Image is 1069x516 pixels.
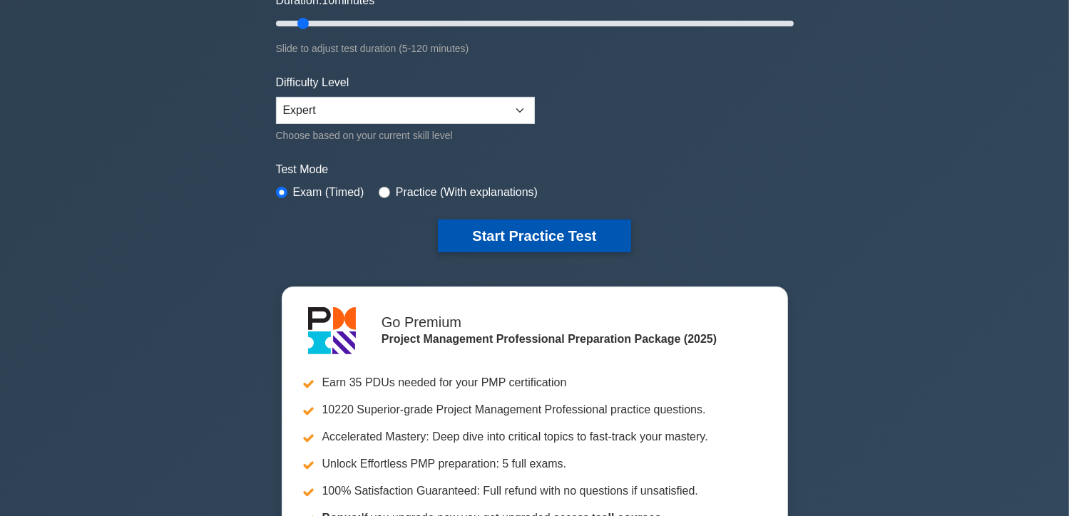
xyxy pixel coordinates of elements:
label: Practice (With explanations) [396,184,538,201]
label: Test Mode [276,161,794,178]
label: Exam (Timed) [293,184,364,201]
div: Slide to adjust test duration (5-120 minutes) [276,40,794,57]
label: Difficulty Level [276,74,349,91]
button: Start Practice Test [438,220,630,252]
div: Choose based on your current skill level [276,127,535,144]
